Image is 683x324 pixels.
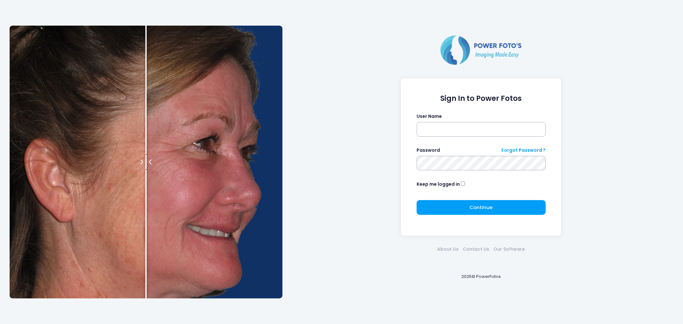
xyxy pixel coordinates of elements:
[417,94,546,103] h1: Sign In to Power Fotos
[438,34,524,66] img: Logo
[461,246,492,253] a: Contact Us
[417,113,442,120] label: User Name
[417,200,546,215] button: Continue
[435,246,461,253] a: About Us
[501,147,546,154] a: Forgot Password ?
[492,246,527,253] a: Our Software
[469,204,492,211] span: Continue
[417,181,460,188] label: Keep me logged in
[289,263,673,290] div: 2025© PowerFotos
[417,147,440,154] label: Password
